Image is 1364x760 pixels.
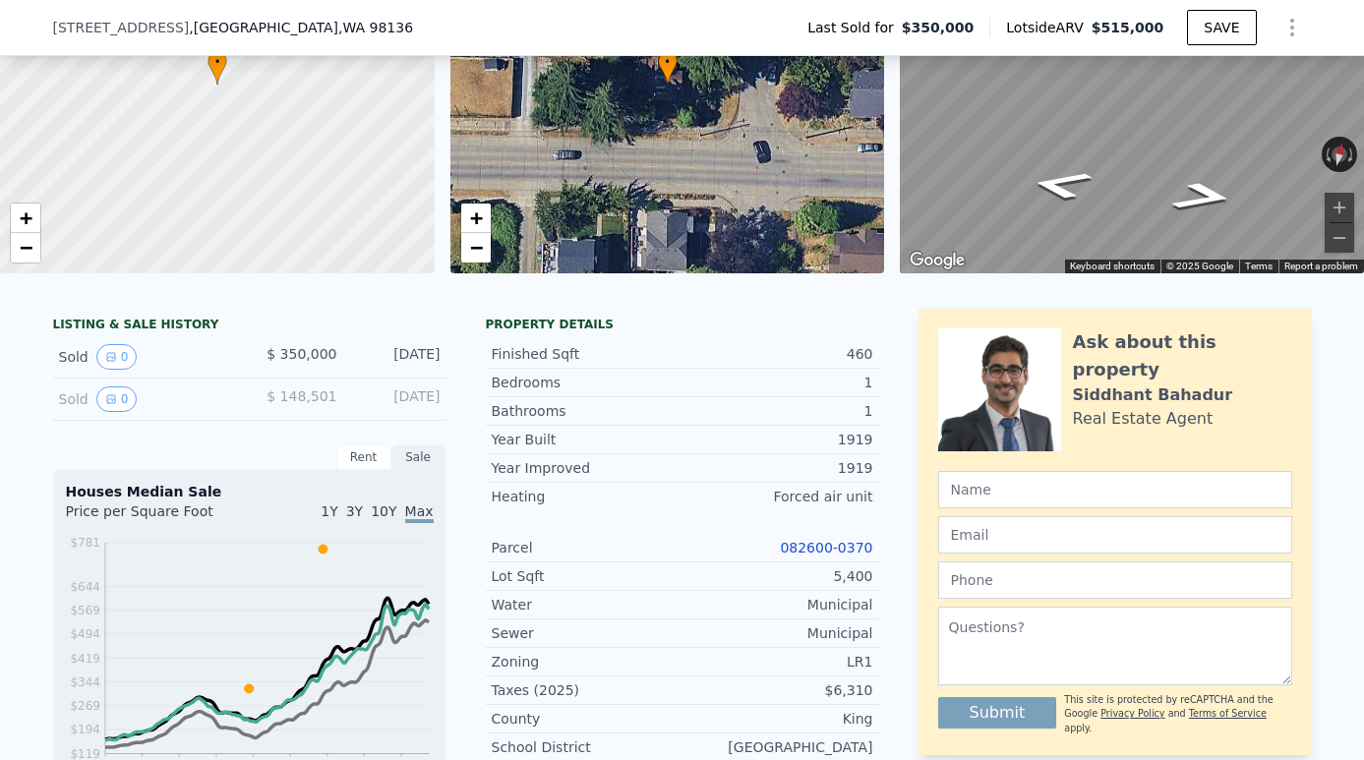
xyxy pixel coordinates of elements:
div: Zoning [492,652,682,672]
a: Report a problem [1284,261,1358,271]
span: $350,000 [902,18,975,37]
tspan: $569 [70,604,100,617]
div: 5,400 [682,566,873,586]
input: Name [938,471,1292,508]
span: © 2025 Google [1166,261,1233,271]
tspan: $644 [70,580,100,594]
tspan: $781 [70,536,100,550]
tspan: $344 [70,675,100,689]
a: Zoom out [461,233,491,263]
span: [STREET_ADDRESS] [53,18,190,37]
tspan: $419 [70,652,100,666]
div: Taxes (2025) [492,680,682,700]
div: $6,310 [682,680,873,700]
div: Heating [492,487,682,506]
span: $515,000 [1092,20,1164,35]
div: Sold [59,386,234,412]
div: LR1 [682,652,873,672]
div: School District [492,737,682,757]
span: + [469,205,482,230]
button: Rotate counterclockwise [1322,137,1333,172]
div: King [682,709,873,729]
a: 082600-0370 [780,540,872,555]
button: View historical data [96,344,138,370]
span: Max [405,503,434,523]
button: Zoom out [1325,223,1354,253]
path: Go West, SW Morgan St [1003,163,1119,206]
span: , [GEOGRAPHIC_DATA] [189,18,413,37]
div: 1919 [682,458,873,478]
span: , WA 98136 [338,20,413,35]
div: LISTING & SALE HISTORY [53,317,446,336]
span: 3Y [346,503,363,519]
div: Municipal [682,595,873,614]
button: Rotate clockwise [1347,137,1358,172]
button: View historical data [96,386,138,412]
div: Bathrooms [492,401,682,421]
tspan: $269 [70,699,100,713]
div: 1 [682,373,873,392]
div: • [208,50,227,85]
button: Show Options [1273,8,1312,47]
div: Sale [391,444,446,470]
span: − [20,235,32,260]
span: • [208,53,227,71]
div: Sewer [492,623,682,643]
tspan: $194 [70,723,100,736]
button: Zoom in [1325,193,1354,222]
a: Open this area in Google Maps (opens a new window) [905,248,970,273]
a: Zoom out [11,233,40,263]
div: Water [492,595,682,614]
input: Email [938,516,1292,554]
div: Parcel [492,538,682,557]
div: Year Improved [492,458,682,478]
div: Rent [336,444,391,470]
div: 1 [682,401,873,421]
div: This site is protected by reCAPTCHA and the Google and apply. [1064,693,1291,735]
div: Ask about this property [1073,328,1292,383]
div: County [492,709,682,729]
span: + [20,205,32,230]
span: • [658,53,678,71]
a: Privacy Policy [1100,708,1164,719]
div: Lot Sqft [492,566,682,586]
span: 10Y [371,503,396,519]
input: Phone [938,561,1292,599]
span: Lotside ARV [1006,18,1091,37]
tspan: $494 [70,627,100,641]
div: Finished Sqft [492,344,682,364]
div: [GEOGRAPHIC_DATA] [682,737,873,757]
span: Last Sold for [807,18,902,37]
a: Terms of Service [1189,708,1267,719]
div: Property details [486,317,879,332]
span: 1Y [321,503,337,519]
span: $ 148,501 [267,388,336,404]
div: Price per Square Foot [66,501,250,533]
div: Bedrooms [492,373,682,392]
button: Submit [938,697,1057,729]
div: 1919 [682,430,873,449]
div: • [658,50,678,85]
a: Zoom in [11,204,40,233]
div: Forced air unit [682,487,873,506]
span: $ 350,000 [267,346,336,362]
a: Zoom in [461,204,491,233]
a: Terms (opens in new tab) [1245,261,1273,271]
button: SAVE [1187,10,1256,45]
div: Real Estate Agent [1073,407,1214,431]
div: Year Built [492,430,682,449]
div: [DATE] [353,386,441,412]
div: Sold [59,344,234,370]
img: Google [905,248,970,273]
span: − [469,235,482,260]
button: Keyboard shortcuts [1070,260,1155,273]
path: Go East, SW Morgan St [1146,175,1262,218]
div: Houses Median Sale [66,482,434,501]
div: Siddhant Bahadur [1073,383,1233,407]
div: Municipal [682,623,873,643]
div: [DATE] [353,344,441,370]
div: 460 [682,344,873,364]
button: Reset the view [1328,136,1350,174]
